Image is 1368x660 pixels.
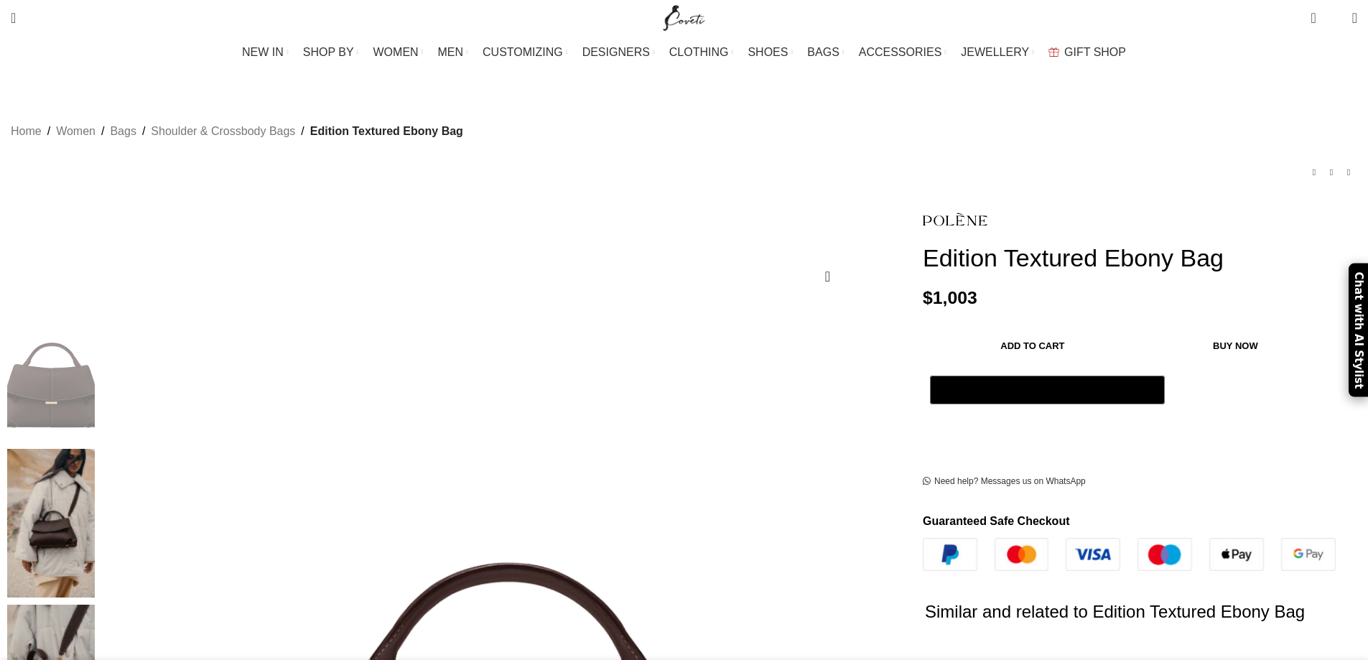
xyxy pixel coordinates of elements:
[303,45,354,59] span: SHOP BY
[1143,331,1329,361] button: Buy now
[923,288,977,307] bdi: 1,003
[11,122,42,141] a: Home
[110,122,136,141] a: Bags
[483,38,568,67] a: CUSTOMIZING
[373,38,424,67] a: WOMEN
[373,45,419,59] span: WOMEN
[56,122,96,141] a: Women
[923,243,1357,273] h1: Edition Textured Ebony Bag
[582,45,650,59] span: DESIGNERS
[1306,164,1323,181] a: Previous product
[930,331,1135,361] button: Add to cart
[923,288,933,307] span: $
[151,122,295,141] a: Shoulder & Crossbody Bags
[1048,38,1126,67] a: GIFT SHOP
[483,45,563,59] span: CUSTOMIZING
[859,38,947,67] a: ACCESSORIES
[1048,47,1059,57] img: GiftBag
[961,45,1029,59] span: JEWELLERY
[748,45,788,59] span: SHOES
[669,45,729,59] span: CLOTHING
[927,412,1168,447] iframe: Secure express checkout frame
[1340,164,1357,181] a: Next product
[1330,14,1341,25] span: 0
[242,38,289,67] a: NEW IN
[303,38,359,67] a: SHOP BY
[748,38,793,67] a: SHOES
[438,45,464,59] span: MEN
[930,376,1165,404] button: Pay with GPay
[807,38,844,67] a: BAGS
[7,449,95,598] img: Polene bag
[1064,45,1126,59] span: GIFT SHOP
[4,38,1364,67] div: Main navigation
[859,45,942,59] span: ACCESSORIES
[925,571,1338,653] h2: Similar and related to Edition Textured Ebony Bag
[438,38,468,67] a: MEN
[310,122,463,141] span: Edition Textured Ebony Bag
[923,203,987,236] img: Polene
[961,38,1034,67] a: JEWELLERY
[669,38,734,67] a: CLOTHING
[242,45,284,59] span: NEW IN
[582,38,655,67] a: DESIGNERS
[807,45,839,59] span: BAGS
[1327,4,1341,32] div: My Wishlist
[923,538,1336,571] img: guaranteed-safe-checkout-bordered.j
[7,292,95,442] img: Polene
[4,4,23,32] a: Search
[923,476,1086,488] a: Need help? Messages us on WhatsApp
[660,11,708,23] a: Site logo
[1312,7,1323,18] span: 0
[923,515,1070,527] strong: Guaranteed Safe Checkout
[1303,4,1323,32] a: 0
[11,122,463,141] nav: Breadcrumb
